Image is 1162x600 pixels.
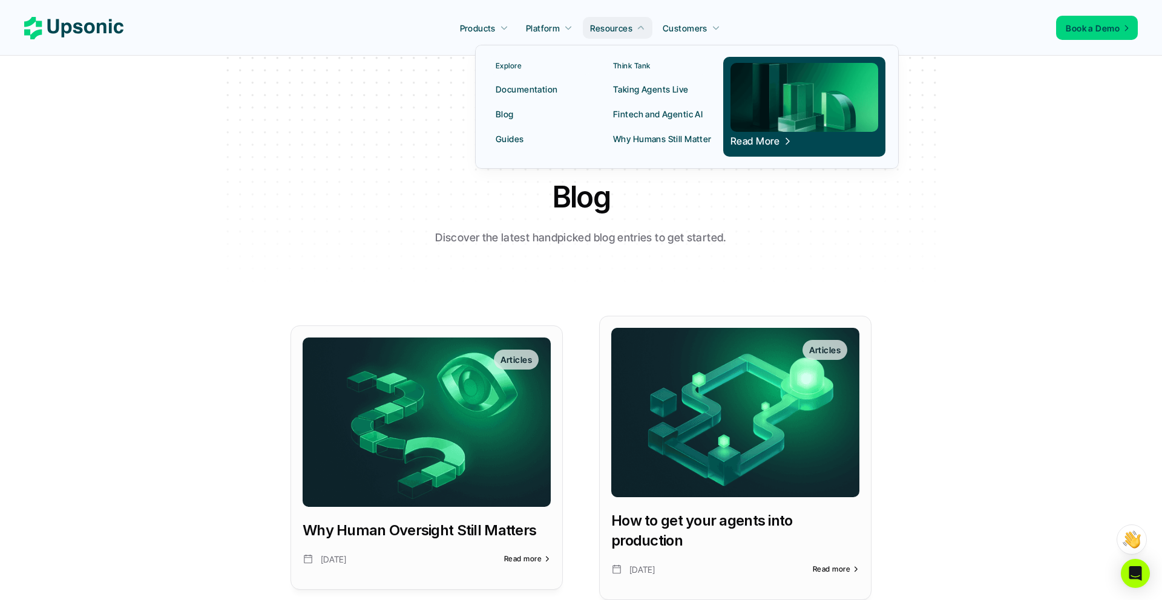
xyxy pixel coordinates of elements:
p: Articles [501,353,532,366]
a: Fintech and Agentic AI [606,103,708,125]
p: Book a Demo [1066,22,1120,34]
p: Read More [730,140,780,143]
span: Read More [730,135,792,147]
p: Read more [813,565,850,573]
p: Articles [809,344,841,356]
a: Read more [504,555,551,563]
a: Blog [488,103,591,125]
p: Think Tank [613,62,651,70]
p: Taking Agents Live [613,83,689,96]
a: Articles [303,337,551,507]
p: Platform [526,22,560,34]
div: Open Intercom Messenger [1121,559,1150,588]
a: Read More [723,57,885,157]
p: Resources [590,22,632,34]
h1: Blog [369,177,793,217]
a: Documentation [488,78,591,100]
p: Explore [496,62,522,70]
p: Discover the latest handpicked blog entries to get started. [430,229,732,247]
a: How to get your agents into production [611,510,859,551]
p: [DATE] [321,552,419,567]
a: Taking Agents Live [606,78,708,100]
p: Customers [663,22,707,34]
p: Documentation [496,83,557,96]
p: Why Humans Still Matter [613,132,712,145]
p: Fintech and Agentic AI [613,108,703,120]
p: Blog [496,108,514,120]
a: Products [453,17,516,39]
a: Articles [611,328,859,497]
p: [DATE] [629,562,727,577]
a: Why Human Oversight Still Matters [303,520,551,541]
p: Guides [496,132,524,145]
a: Why Humans Still Matter [606,128,708,149]
a: Read more [813,565,859,573]
a: Guides [488,128,591,149]
p: Products [460,22,496,34]
p: Read more [504,555,542,563]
